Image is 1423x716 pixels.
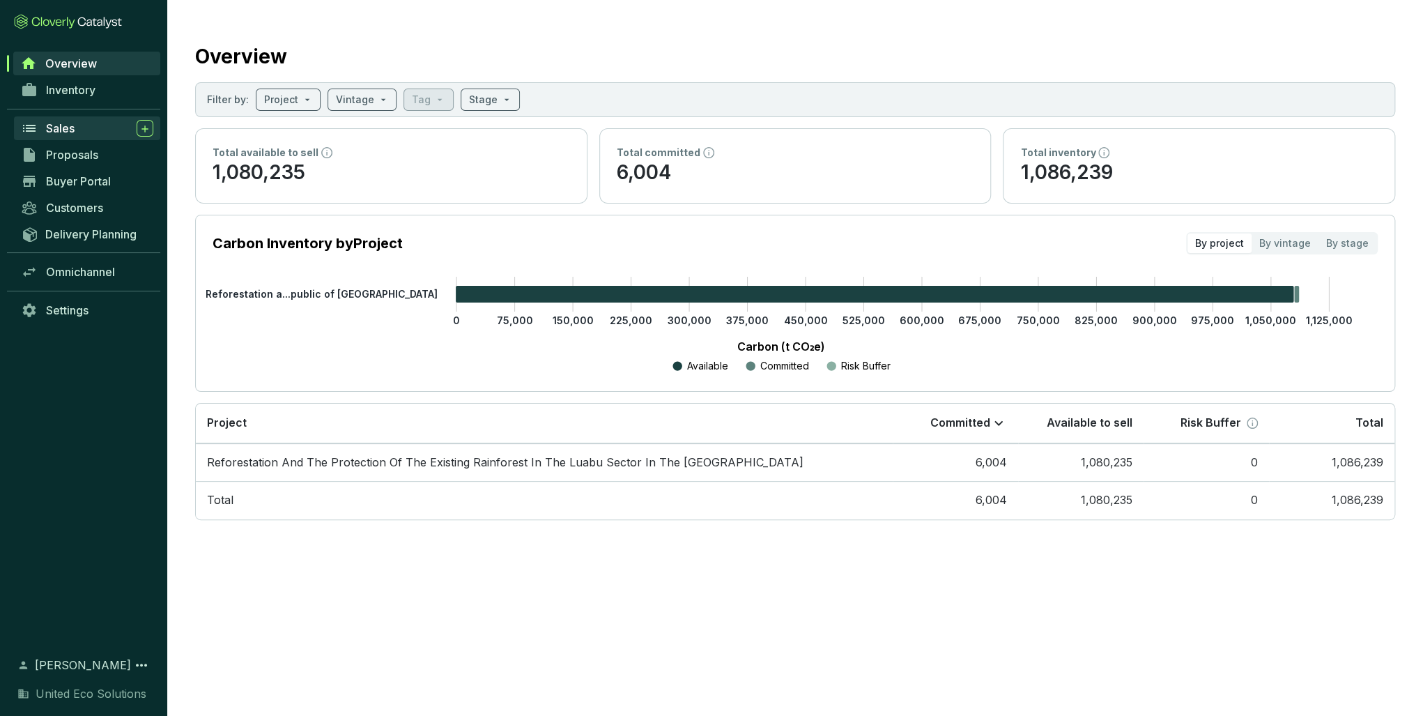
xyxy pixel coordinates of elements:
[1186,232,1378,254] div: segmented control
[14,116,160,140] a: Sales
[1269,404,1394,443] th: Total
[46,121,75,135] span: Sales
[14,222,160,245] a: Delivery Planning
[552,314,593,326] tspan: 150,000
[46,83,95,97] span: Inventory
[13,52,160,75] a: Overview
[841,359,891,373] p: Risk Buffer
[1245,314,1296,326] tspan: 1,050,000
[1252,234,1318,253] div: By vintage
[35,657,131,673] span: [PERSON_NAME]
[213,146,318,160] p: Total available to sell
[196,404,893,443] th: Project
[496,314,532,326] tspan: 75,000
[213,234,403,253] p: Carbon Inventory by Project
[196,443,893,482] td: Reforestation And The Protection Of The Existing Rainforest In The Luabu Sector In The Democratic...
[1017,314,1060,326] tspan: 750,000
[45,56,97,70] span: Overview
[14,143,160,167] a: Proposals
[14,298,160,322] a: Settings
[760,359,809,373] p: Committed
[207,93,249,107] p: Filter by:
[46,148,98,162] span: Proposals
[1191,314,1234,326] tspan: 975,000
[617,160,974,186] p: 6,004
[893,443,1018,482] td: 6,004
[1144,481,1269,519] td: 0
[195,42,287,71] h2: Overview
[14,260,160,284] a: Omnichannel
[900,314,944,326] tspan: 600,000
[843,314,885,326] tspan: 525,000
[46,303,89,317] span: Settings
[36,685,146,702] span: United Eco Solutions
[783,314,827,326] tspan: 450,000
[687,359,728,373] p: Available
[1269,481,1394,519] td: 1,086,239
[1020,146,1095,160] p: Total inventory
[453,314,460,326] tspan: 0
[726,314,769,326] tspan: 375,000
[196,481,893,519] td: Total
[1018,404,1144,443] th: Available to sell
[45,227,137,241] span: Delivery Planning
[1018,443,1144,482] td: 1,080,235
[14,196,160,220] a: Customers
[412,93,431,107] p: Tag
[233,338,1329,355] p: Carbon (t CO₂e)
[610,314,652,326] tspan: 225,000
[206,288,438,300] tspan: Reforestation a...public of [GEOGRAPHIC_DATA]
[1018,481,1144,519] td: 1,080,235
[46,174,111,188] span: Buyer Portal
[1318,234,1376,253] div: By stage
[46,201,103,215] span: Customers
[1132,314,1177,326] tspan: 900,000
[213,160,570,186] p: 1,080,235
[1306,314,1353,326] tspan: 1,125,000
[958,314,1001,326] tspan: 675,000
[46,265,115,279] span: Omnichannel
[1187,234,1252,253] div: By project
[667,314,711,326] tspan: 300,000
[1075,314,1118,326] tspan: 825,000
[1144,443,1269,482] td: 0
[14,78,160,102] a: Inventory
[1269,443,1394,482] td: 1,086,239
[893,481,1018,519] td: 6,004
[617,146,700,160] p: Total committed
[1180,416,1241,431] p: Risk Buffer
[930,416,990,431] p: Committed
[1020,160,1378,186] p: 1,086,239
[14,169,160,193] a: Buyer Portal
